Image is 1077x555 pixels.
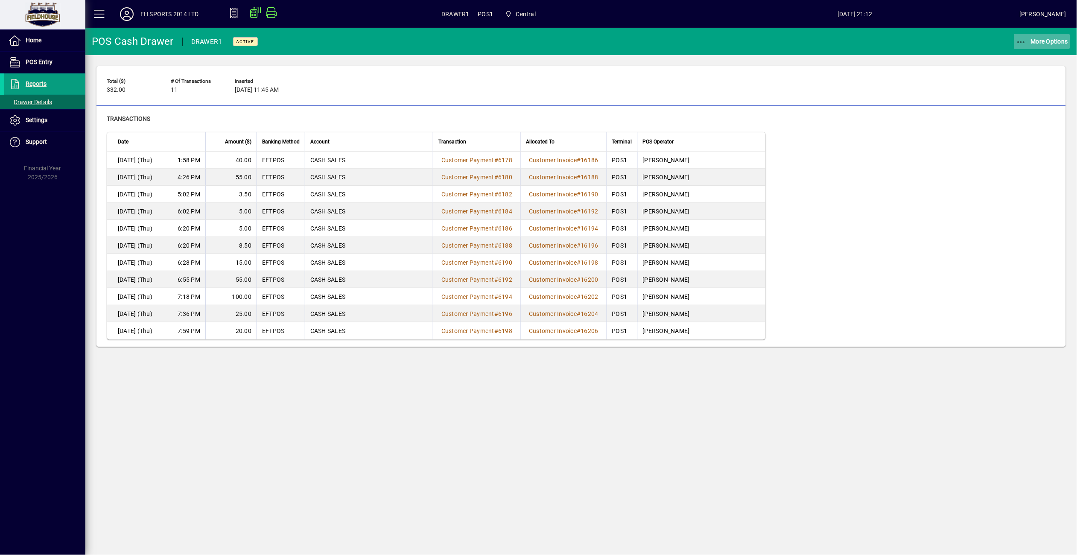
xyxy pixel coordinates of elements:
td: POS1 [607,288,637,305]
span: # [494,225,498,232]
a: Customer Invoice#16202 [526,292,601,301]
span: [DATE] (Thu) [118,258,152,267]
span: Customer Invoice [529,191,577,198]
span: 6196 [498,310,512,317]
a: Customer Invoice#16190 [526,190,601,199]
span: # [494,174,498,181]
span: 6184 [498,208,512,215]
span: [DATE] (Thu) [118,173,152,181]
span: [DATE] (Thu) [118,224,152,233]
td: CASH SALES [305,186,433,203]
span: 6178 [498,157,512,164]
td: EFTPOS [257,305,305,322]
span: Customer Invoice [529,310,577,317]
span: Customer Payment [441,327,494,334]
span: Amount ($) [225,137,251,146]
a: Customer Payment#6192 [438,275,515,284]
td: POS1 [607,169,637,186]
span: Customer Payment [441,259,494,266]
a: Customer Invoice#16196 [526,241,601,250]
td: [PERSON_NAME] [637,237,765,254]
span: 6:28 PM [178,258,200,267]
a: Customer Invoice#16198 [526,258,601,267]
span: Customer Payment [441,293,494,300]
span: Active [236,39,254,44]
span: # [577,310,581,317]
div: POS Cash Drawer [92,35,174,48]
span: [DATE] (Thu) [118,275,152,284]
a: Customer Invoice#16188 [526,172,601,182]
span: # [577,293,581,300]
a: Support [4,131,85,153]
a: Customer Payment#6198 [438,326,515,336]
span: 6:20 PM [178,224,200,233]
span: 6180 [498,174,512,181]
td: 55.00 [205,271,257,288]
span: # [494,242,498,249]
a: Customer Invoice#16204 [526,309,601,318]
span: 7:59 PM [178,327,200,335]
a: Customer Payment#6188 [438,241,515,250]
a: Customer Payment#6196 [438,309,515,318]
td: [PERSON_NAME] [637,203,765,220]
a: Customer Payment#6194 [438,292,515,301]
span: # [577,276,581,283]
button: Profile [113,6,140,22]
span: 11 [171,87,178,93]
span: 6182 [498,191,512,198]
td: EFTPOS [257,322,305,339]
a: Customer Payment#6182 [438,190,515,199]
td: POS1 [607,186,637,203]
td: [PERSON_NAME] [637,271,765,288]
span: Home [26,37,41,44]
td: 3.50 [205,186,257,203]
td: 5.00 [205,203,257,220]
span: Customer Invoice [529,174,577,181]
td: EFTPOS [257,186,305,203]
td: 5.00 [205,220,257,237]
span: Settings [26,117,47,123]
span: 6188 [498,242,512,249]
span: # [577,259,581,266]
span: # [494,293,498,300]
span: More Options [1016,38,1068,45]
span: 16194 [581,225,598,232]
td: CASH SALES [305,288,433,305]
span: 6198 [498,327,512,334]
span: [DATE] (Thu) [118,292,152,301]
span: Terminal [612,137,632,146]
span: Support [26,138,47,145]
td: EFTPOS [257,237,305,254]
span: [DATE] (Thu) [118,207,152,216]
span: # [494,310,498,317]
span: Customer Payment [441,276,494,283]
span: 7:36 PM [178,310,200,318]
td: EFTPOS [257,220,305,237]
td: EFTPOS [257,169,305,186]
span: Customer Invoice [529,225,577,232]
div: FH SPORTS 2014 LTD [140,7,198,21]
span: # [577,157,581,164]
a: Customer Payment#6180 [438,172,515,182]
span: Customer Invoice [529,276,577,283]
span: Customer Payment [441,208,494,215]
span: # [577,225,581,232]
span: # [577,327,581,334]
span: Reports [26,80,47,87]
span: 332.00 [107,87,126,93]
a: Drawer Details [4,95,85,109]
span: # [577,191,581,198]
span: 6186 [498,225,512,232]
span: Customer Payment [441,242,494,249]
span: [DATE] (Thu) [118,241,152,250]
span: 16192 [581,208,598,215]
span: [DATE] (Thu) [118,190,152,199]
span: Customer Payment [441,157,494,164]
td: POS1 [607,152,637,169]
a: Customer Invoice#16186 [526,155,601,165]
div: DRAWER1 [191,35,222,49]
span: POS1 [478,7,493,21]
td: POS1 [607,322,637,339]
td: POS1 [607,203,637,220]
td: 55.00 [205,169,257,186]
